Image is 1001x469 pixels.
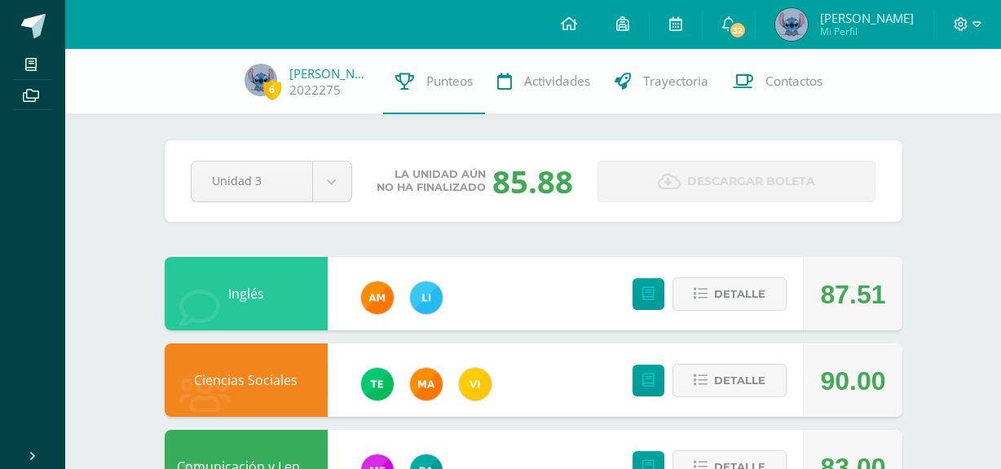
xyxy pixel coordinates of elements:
[383,49,485,114] a: Punteos
[524,73,590,90] span: Actividades
[820,258,885,331] div: 87.51
[192,161,351,201] a: Unidad 3
[245,64,277,96] img: ee1b44a6d470f9fa36475d7430b4c39c.png
[820,344,885,418] div: 90.00
[410,368,443,400] img: 266030d5bbfb4fab9f05b9da2ad38396.png
[643,73,708,90] span: Trayectoria
[459,368,492,400] img: f428c1eda9873657749a26557ec094a8.png
[820,10,914,26] span: [PERSON_NAME]
[165,257,328,330] div: Inglés
[714,279,765,309] span: Detalle
[361,368,394,400] img: 43d3dab8d13cc64d9a3940a0882a4dc3.png
[672,277,787,311] button: Detalle
[165,343,328,417] div: Ciencias Sociales
[687,161,815,201] span: Descargar boleta
[377,168,486,194] span: La unidad aún no ha finalizado
[820,24,914,38] span: Mi Perfil
[212,161,292,200] span: Unidad 3
[714,365,765,396] span: Detalle
[602,49,721,114] a: Trayectoria
[485,49,602,114] a: Actividades
[289,65,371,82] a: [PERSON_NAME]
[492,160,573,202] div: 85.88
[721,49,835,114] a: Contactos
[263,79,281,100] span: 6
[765,73,822,90] span: Contactos
[729,21,747,39] span: 32
[289,82,341,99] a: 2022275
[410,281,443,314] img: 82db8514da6684604140fa9c57ab291b.png
[361,281,394,314] img: 27d1f5085982c2e99c83fb29c656b88a.png
[672,364,787,397] button: Detalle
[775,8,808,41] img: ee1b44a6d470f9fa36475d7430b4c39c.png
[426,73,473,90] span: Punteos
